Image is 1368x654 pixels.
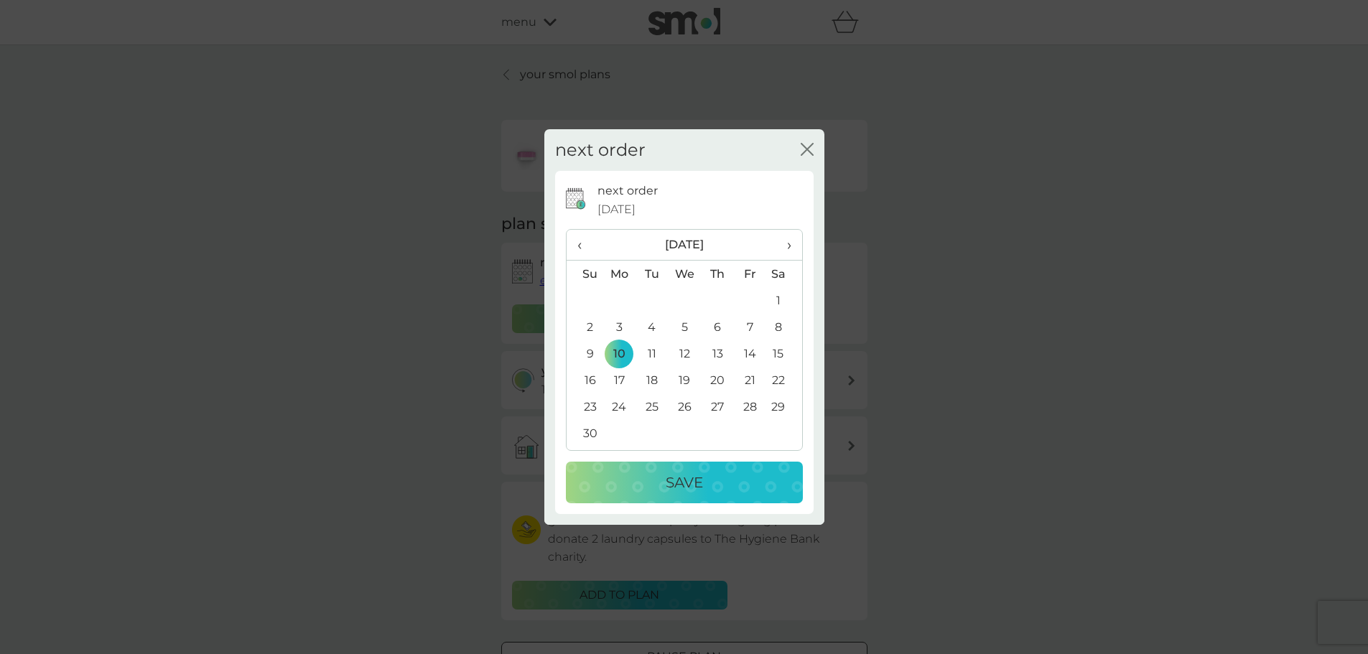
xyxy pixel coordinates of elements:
[567,367,603,393] td: 16
[603,230,766,261] th: [DATE]
[636,367,668,393] td: 18
[603,261,636,288] th: Mo
[701,393,733,420] td: 27
[766,367,801,393] td: 22
[734,340,766,367] td: 14
[567,420,603,447] td: 30
[734,261,766,288] th: Fr
[666,471,703,494] p: Save
[597,182,658,200] p: next order
[567,261,603,288] th: Su
[636,340,668,367] td: 11
[603,340,636,367] td: 10
[636,314,668,340] td: 4
[567,340,603,367] td: 9
[668,393,701,420] td: 26
[734,367,766,393] td: 21
[766,393,801,420] td: 29
[668,367,701,393] td: 19
[603,314,636,340] td: 3
[701,367,733,393] td: 20
[636,393,668,420] td: 25
[567,314,603,340] td: 2
[668,314,701,340] td: 5
[701,340,733,367] td: 13
[766,340,801,367] td: 15
[603,393,636,420] td: 24
[766,314,801,340] td: 8
[734,393,766,420] td: 28
[668,340,701,367] td: 12
[636,261,668,288] th: Tu
[597,200,636,219] span: [DATE]
[766,261,801,288] th: Sa
[566,462,803,503] button: Save
[567,393,603,420] td: 23
[801,143,814,158] button: close
[734,314,766,340] td: 7
[577,230,592,260] span: ‹
[776,230,791,260] span: ›
[555,140,646,161] h2: next order
[603,367,636,393] td: 17
[766,287,801,314] td: 1
[701,261,733,288] th: Th
[701,314,733,340] td: 6
[668,261,701,288] th: We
